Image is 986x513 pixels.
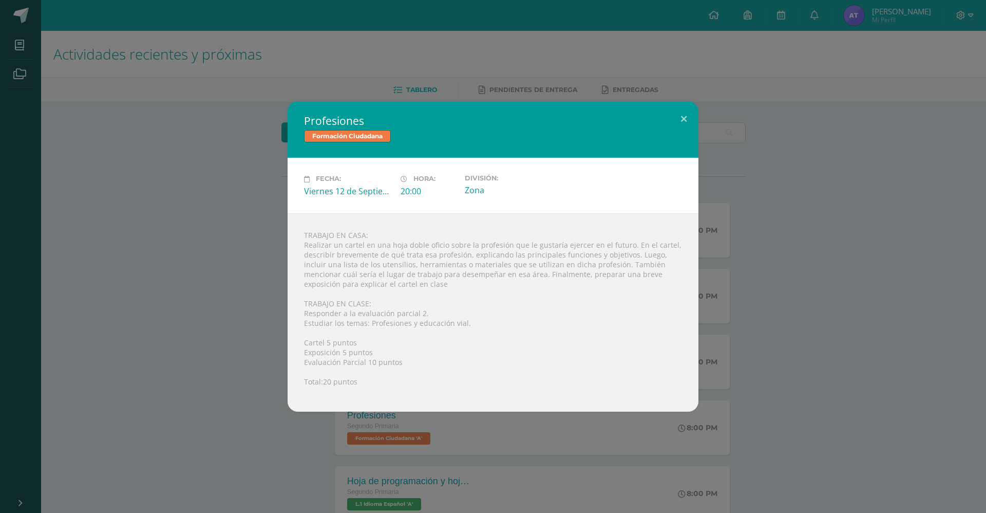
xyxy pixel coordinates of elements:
[401,186,457,197] div: 20:00
[669,101,698,136] button: Close (Esc)
[304,130,391,142] span: Formación Ciudadana
[316,175,341,183] span: Fecha:
[288,213,698,412] div: TRABAJO EN CASA: Realizar un cartel en una hoja doble oficio sobre la profesión que le gustaría e...
[465,185,553,196] div: Zona
[304,114,682,128] h2: Profesiones
[304,186,392,197] div: Viernes 12 de Septiembre
[465,174,553,182] label: División:
[413,175,435,183] span: Hora:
